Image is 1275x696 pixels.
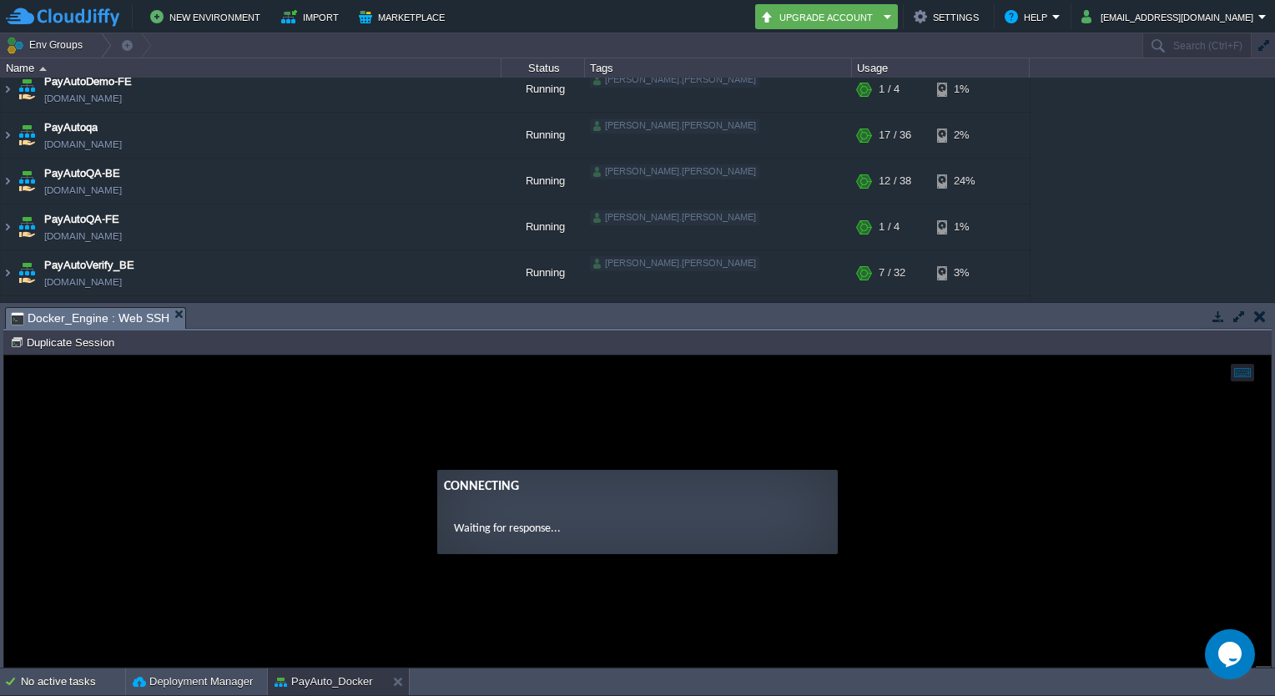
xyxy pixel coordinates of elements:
[44,90,122,107] a: [DOMAIN_NAME]
[853,58,1029,78] div: Usage
[879,296,911,341] div: 15 / 36
[440,121,827,141] div: Connecting
[44,182,122,199] a: [DOMAIN_NAME]
[937,113,991,158] div: 2%
[501,113,585,158] div: Running
[6,33,88,57] button: Env Groups
[937,67,991,112] div: 1%
[501,250,585,295] div: Running
[2,58,501,78] div: Name
[1005,7,1052,27] button: Help
[39,67,47,71] img: AMDAwAAAACH5BAEAAAAALAAAAAABAAEAAAICRAEAOw==
[1205,629,1258,679] iframe: chat widget
[150,7,265,27] button: New Environment
[15,159,38,204] img: AMDAwAAAACH5BAEAAAAALAAAAAABAAEAAAICRAEAOw==
[450,164,817,182] p: Waiting for response...
[590,210,759,225] div: [PERSON_NAME].[PERSON_NAME]
[6,7,119,28] img: CloudJiffy
[44,228,122,245] a: [DOMAIN_NAME]
[501,204,585,250] div: Running
[44,257,134,274] a: PayAutoVerify_BE
[15,250,38,295] img: AMDAwAAAACH5BAEAAAAALAAAAAABAAEAAAICRAEAOw==
[760,7,879,27] button: Upgrade Account
[281,7,344,27] button: Import
[501,296,585,341] div: Running
[21,668,125,695] div: No active tasks
[937,250,991,295] div: 3%
[879,204,900,250] div: 1 / 4
[879,113,911,158] div: 17 / 36
[15,113,38,158] img: AMDAwAAAACH5BAEAAAAALAAAAAABAAEAAAICRAEAOw==
[1,159,14,204] img: AMDAwAAAACH5BAEAAAAALAAAAAABAAEAAAICRAEAOw==
[1,296,14,341] img: AMDAwAAAACH5BAEAAAAALAAAAAABAAEAAAICRAEAOw==
[879,159,911,204] div: 12 / 38
[1081,7,1258,27] button: [EMAIL_ADDRESS][DOMAIN_NAME]
[44,73,132,90] a: PayAutoDemo-FE
[1,250,14,295] img: AMDAwAAAACH5BAEAAAAALAAAAAABAAEAAAICRAEAOw==
[1,204,14,250] img: AMDAwAAAACH5BAEAAAAALAAAAAABAAEAAAICRAEAOw==
[937,296,991,341] div: 4%
[44,165,120,182] a: PayAutoQA-BE
[133,673,253,690] button: Deployment Manager
[937,159,991,204] div: 24%
[359,7,450,27] button: Marketplace
[44,274,122,290] span: [DOMAIN_NAME]
[44,136,122,153] a: [DOMAIN_NAME]
[590,256,759,271] div: [PERSON_NAME].[PERSON_NAME]
[15,67,38,112] img: AMDAwAAAACH5BAEAAAAALAAAAAABAAEAAAICRAEAOw==
[44,119,98,136] a: PayAutoqa
[879,67,900,112] div: 1 / 4
[590,164,759,179] div: [PERSON_NAME].[PERSON_NAME]
[275,673,373,690] button: PayAuto_Docker
[10,335,119,350] button: Duplicate Session
[501,159,585,204] div: Running
[1,113,14,158] img: AMDAwAAAACH5BAEAAAAALAAAAAABAAEAAAICRAEAOw==
[15,296,38,341] img: AMDAwAAAACH5BAEAAAAALAAAAAABAAEAAAICRAEAOw==
[11,308,169,329] span: Docker_Engine : Web SSH
[879,250,905,295] div: 7 / 32
[502,58,584,78] div: Status
[586,58,851,78] div: Tags
[590,73,759,88] div: [PERSON_NAME].[PERSON_NAME]
[914,7,984,27] button: Settings
[44,211,119,228] a: PayAutoQA-FE
[15,204,38,250] img: AMDAwAAAACH5BAEAAAAALAAAAAABAAEAAAICRAEAOw==
[937,204,991,250] div: 1%
[501,67,585,112] div: Running
[590,119,759,134] div: [PERSON_NAME].[PERSON_NAME]
[1,67,14,112] img: AMDAwAAAACH5BAEAAAAALAAAAAABAAEAAAICRAEAOw==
